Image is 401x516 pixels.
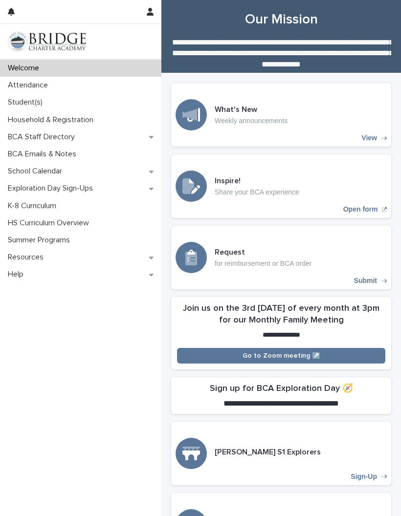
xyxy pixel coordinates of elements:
h2: Sign up for BCA Exploration Day 🧭 [210,383,353,395]
span: Go to Zoom meeting ↗️ [243,352,320,359]
p: Exploration Day Sign-Ups [4,184,101,193]
p: Help [4,270,31,279]
p: BCA Emails & Notes [4,150,84,159]
p: for reimbursement or BCA order [215,259,312,268]
p: Open form [343,205,378,214]
p: Attendance [4,81,56,90]
a: Sign-Up [171,422,391,485]
p: K-8 Curriculum [4,201,64,211]
p: HS Curriculum Overview [4,218,97,228]
a: Submit [171,226,391,289]
h2: Join us on the 3rd [DATE] of every month at 3pm for our Monthly Family Meeting [177,303,385,326]
p: View [361,134,377,142]
p: Resources [4,253,51,262]
p: Weekly announcements [215,117,288,125]
h3: Request [215,247,312,258]
h3: [PERSON_NAME] S1 Explorers [215,447,321,457]
p: Share your BCA experience [215,188,299,196]
a: Open form [171,154,391,218]
img: V1C1m3IdTEidaUdm9Hs0 [8,32,86,51]
h1: Our Mission [171,11,391,29]
p: Student(s) [4,98,50,107]
p: School Calendar [4,167,70,176]
p: Summer Programs [4,236,78,245]
p: Welcome [4,64,47,73]
p: Household & Registration [4,115,101,125]
h3: What's New [215,105,288,115]
p: Sign-Up [351,473,377,481]
p: Submit [354,277,377,285]
h3: Inspire! [215,176,299,186]
a: View [171,83,391,147]
a: Go to Zoom meeting ↗️ [177,348,385,364]
p: BCA Staff Directory [4,132,83,142]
